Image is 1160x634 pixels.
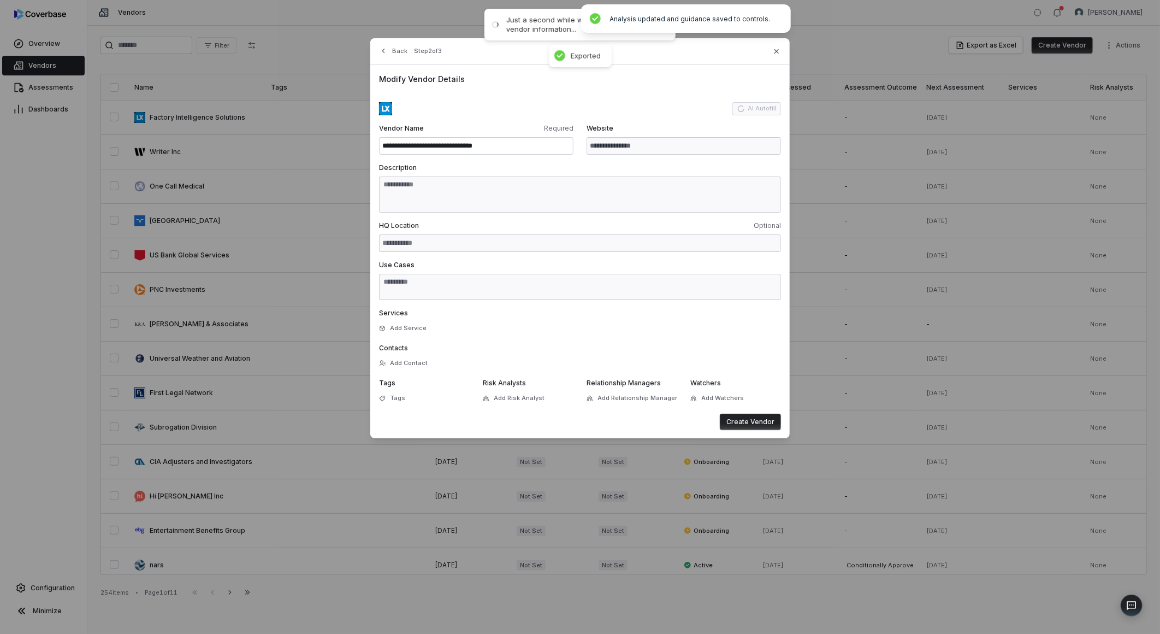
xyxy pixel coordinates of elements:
[379,379,395,387] span: Tags
[376,354,431,373] button: Add Contact
[376,41,411,61] button: Back
[582,221,781,230] span: Optional
[494,394,545,402] span: Add Risk Analyst
[379,73,781,85] span: Modify Vendor Details
[506,15,665,34] div: Just a second while we search and autofill vendor information...
[571,51,601,61] div: Exported
[379,309,408,317] span: Services
[379,221,578,230] span: HQ Location
[379,163,417,172] span: Description
[587,124,781,133] span: Website
[390,394,405,402] span: Tags
[379,261,415,269] span: Use Cases
[379,344,408,352] span: Contacts
[597,394,677,402] span: Add Relationship Manager
[483,379,526,387] span: Risk Analysts
[609,15,770,23] span: Analysis updated and guidance saved to controls.
[720,414,781,430] button: Create Vendor
[379,124,474,133] span: Vendor Name
[414,47,442,55] span: Step 2 of 3
[376,319,430,338] button: Add Service
[690,379,721,387] span: Watchers
[587,379,661,387] span: Relationship Managers
[478,124,573,133] span: Required
[687,389,747,408] button: Add Watchers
